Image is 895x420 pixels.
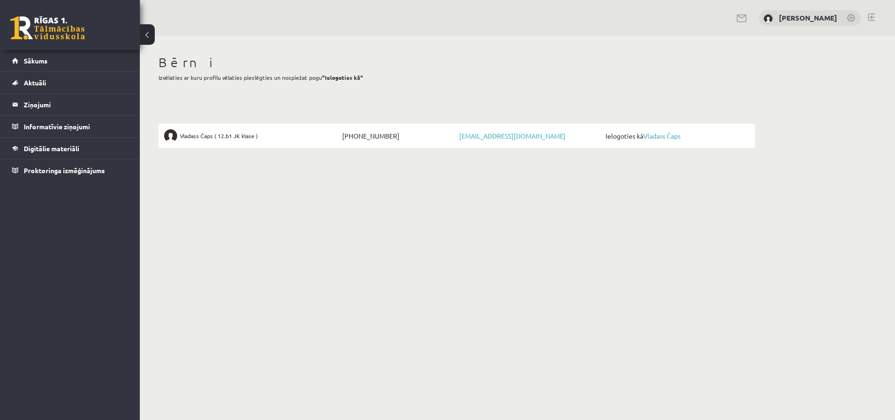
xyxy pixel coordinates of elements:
a: Digitālie materiāli [12,138,128,159]
span: Ielogoties kā [603,129,750,142]
span: Vladass Čaps ( 12.b1 JK klase ) [180,129,258,142]
legend: Informatīvie ziņojumi [24,116,128,137]
a: Rīgas 1. Tālmācības vidusskola [10,16,85,40]
span: Digitālie materiāli [24,144,79,153]
legend: Ziņojumi [24,94,128,115]
span: Sākums [24,56,48,65]
a: [PERSON_NAME] [779,13,837,22]
p: Izvēlaties ar kuru profilu vēlaties pieslēgties un nospiežat pogu [158,73,755,82]
a: Proktoringa izmēģinājums [12,160,128,181]
a: Sākums [12,50,128,71]
img: Vladass Čaps [164,129,177,142]
span: Aktuāli [24,78,46,87]
span: [PHONE_NUMBER] [340,129,457,142]
a: [EMAIL_ADDRESS][DOMAIN_NAME] [459,132,565,140]
a: Ziņojumi [12,94,128,115]
span: Proktoringa izmēģinājums [24,166,105,175]
h1: Bērni [158,55,755,70]
a: Informatīvie ziņojumi [12,116,128,137]
b: "Ielogoties kā" [322,74,363,81]
a: Vladass Čaps [643,132,681,140]
a: Aktuāli [12,72,128,93]
img: Jūlija Čapa [764,14,773,23]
